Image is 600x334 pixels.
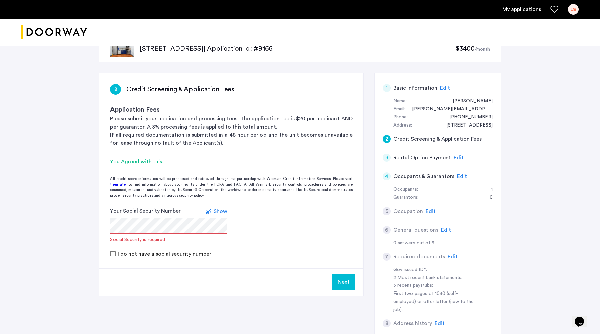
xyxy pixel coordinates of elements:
[332,274,355,290] button: Next
[110,182,126,188] a: their site
[393,207,423,215] h5: Occupation
[21,20,87,45] img: logo
[21,20,87,45] a: Cazamio logo
[383,207,391,215] div: 5
[110,115,353,131] p: Please submit your application and processing fees. The application fee is $20 per applicant AND ...
[572,307,593,327] iframe: chat widget
[383,154,391,162] div: 3
[443,113,493,121] div: +16125013276
[99,176,363,198] div: All credit score information will be processed and retrieved through our partnership with Weimark...
[455,45,475,52] span: $3400
[393,97,407,105] div: Name:
[383,319,391,327] div: 8
[393,135,482,143] h5: Credit Screening & Application Fees
[393,121,412,130] div: Address:
[448,254,458,259] span: Edit
[393,194,418,202] div: Guarantors:
[393,113,408,121] div: Phone:
[383,84,391,92] div: 1
[475,47,490,52] sub: /month
[446,97,493,105] div: Leonardo Guarin-peters
[383,253,391,261] div: 7
[140,44,455,53] p: [STREET_ADDRESS] | Application Id: #9166
[393,186,418,194] div: Occupants:
[110,158,353,166] div: You Agreed with this.
[383,135,391,143] div: 2
[457,174,467,179] span: Edit
[568,4,579,15] div: LG
[393,105,405,113] div: Email:
[110,40,134,57] img: apartment
[393,266,478,274] div: Gov issued ID*:
[110,131,353,147] p: If all required documentation is submitted in a 48 hour period and the unit becomes unavailable f...
[393,274,478,282] div: 2 Most recent bank statements:
[110,236,165,243] div: Social Security is required
[484,186,493,194] div: 1
[393,319,432,327] h5: Address history
[116,251,211,257] label: I do not have a social security number
[441,227,451,233] span: Edit
[426,208,436,214] span: Edit
[214,208,227,214] span: Show
[435,321,445,326] span: Edit
[383,172,391,180] div: 4
[110,207,181,215] label: Your Social Security Number
[405,105,493,113] div: leonardo.aguarin.37@gmail.com
[393,154,451,162] h5: Rental Option Payment
[440,121,493,130] div: 2200 w 53rd st
[393,226,438,234] h5: General questions
[550,5,558,13] a: Favorites
[126,85,234,94] h3: Credit Screening & Application Fees
[454,155,464,160] span: Edit
[393,282,478,290] div: 3 recent paystubs:
[110,84,121,95] div: 2
[440,85,450,91] span: Edit
[502,5,541,13] a: My application
[383,226,391,234] div: 6
[483,194,493,202] div: 0
[393,253,445,261] h5: Required documents
[110,105,353,115] h3: Application Fees
[393,172,454,180] h5: Occupants & Guarantors
[393,239,493,247] div: 0 answers out of 5
[393,290,478,314] div: First two pages of 1040 (self-employed) or offer letter (new to the job):
[393,84,437,92] h5: Basic information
